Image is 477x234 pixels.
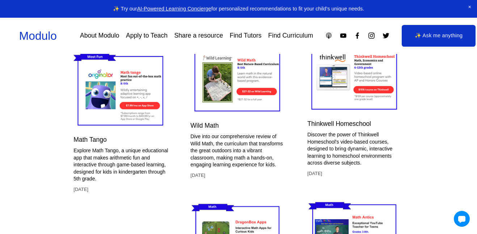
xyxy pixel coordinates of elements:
[368,32,375,39] a: Instagram
[19,29,57,42] a: Modulo
[73,51,169,131] img: Math Tango
[307,131,402,167] p: Discover the power of Thinkwell Homeschool's video-based courses, designed to bring dynamic, inte...
[382,32,390,39] a: Twitter
[73,186,88,193] time: [DATE]
[190,133,286,169] p: Dive into our comprehensive review of Wild Math, the curriculum that transforms the great outdoor...
[354,32,361,39] a: Facebook
[80,29,119,42] a: About Modulo
[307,35,402,115] img: Thinkwell Homeschool
[73,136,107,143] a: Math Tango
[126,29,168,42] a: Apply to Teach
[190,37,286,116] img: Wild Math
[137,6,211,12] a: AI-Powered Learning Concierge
[73,147,169,183] p: Explore Math Tango, a unique educational app that makes arithmetic fun and interactive through ga...
[307,170,322,177] time: [DATE]
[402,25,476,47] a: ✨ Ask me anything
[339,32,347,39] a: YouTube
[307,120,371,127] a: Thinkwell Homeschool
[230,29,262,42] a: Find Tutors
[190,122,219,129] a: Wild Math
[174,29,223,42] a: Share a resource
[190,172,205,179] time: [DATE]
[325,32,333,39] a: Apple Podcasts
[268,29,313,42] a: Find Curriculum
